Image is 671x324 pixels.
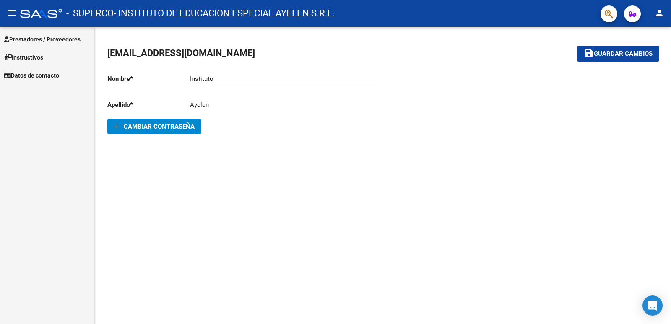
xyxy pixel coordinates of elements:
[112,122,122,132] mat-icon: add
[4,71,59,80] span: Datos de contacto
[654,8,664,18] mat-icon: person
[66,4,114,23] span: - SUPERCO
[114,4,335,23] span: - INSTITUTO DE EDUCACION ESPECIAL AYELEN S.R.L.
[7,8,17,18] mat-icon: menu
[107,100,190,109] p: Apellido
[594,50,653,58] span: Guardar cambios
[577,46,659,61] button: Guardar cambios
[642,295,663,316] div: Open Intercom Messenger
[107,119,201,134] button: Cambiar Contraseña
[584,48,594,58] mat-icon: save
[4,53,43,62] span: Instructivos
[107,48,255,58] span: [EMAIL_ADDRESS][DOMAIN_NAME]
[4,35,81,44] span: Prestadores / Proveedores
[107,74,190,83] p: Nombre
[114,123,195,130] span: Cambiar Contraseña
